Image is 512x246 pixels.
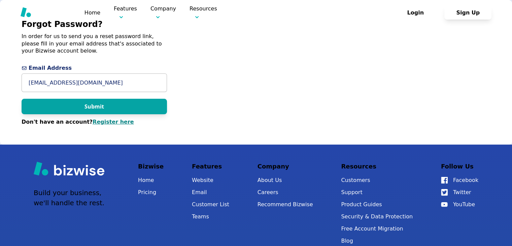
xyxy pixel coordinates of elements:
a: Twitter [441,188,478,197]
a: Email [192,188,229,197]
p: Resources [190,5,217,21]
p: In order for us to send you a reset password link, please fill in your email address that's assoc... [22,33,167,55]
p: Features [114,5,137,21]
span: Email Address [22,64,167,72]
a: Pricing [231,8,250,17]
button: Submit [22,99,167,114]
a: Pricing [138,188,164,197]
a: Careers [258,188,313,197]
a: Register here [93,119,134,125]
a: About Us [258,176,313,185]
img: Bizwise Logo [21,7,71,17]
a: Recommend Bizwise [258,200,313,209]
div: Don't have an account?Register here [22,118,167,126]
p: Features [192,161,229,172]
button: Support [341,188,413,197]
img: Facebook Icon [441,177,448,184]
p: Follow Us [441,161,478,172]
a: Free Account Migration [341,224,413,234]
img: YouTube Icon [441,202,448,207]
a: Product Guides [341,200,413,209]
img: Bizwise Logo [34,161,104,176]
a: Home [138,176,164,185]
a: Facebook [441,176,478,185]
a: Security & Data Protection [341,212,413,221]
a: Home [84,9,100,16]
button: Login [392,6,439,20]
p: Company [150,5,176,21]
button: Sign Up [444,6,491,20]
a: Customer List [192,200,229,209]
a: YouTube [441,200,478,209]
a: Website [192,176,229,185]
a: Customers [341,176,413,185]
a: Login [392,9,444,16]
p: Resources [341,161,413,172]
p: Build your business, we'll handle the rest. [34,188,104,208]
p: Company [258,161,313,172]
input: you@example.com [22,73,167,92]
a: Sign Up [444,9,491,16]
p: Don't have an account? [22,118,167,126]
a: Teams [192,212,229,221]
a: Blog [341,236,413,246]
img: Twitter Icon [441,189,448,196]
p: Bizwise [138,161,164,172]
